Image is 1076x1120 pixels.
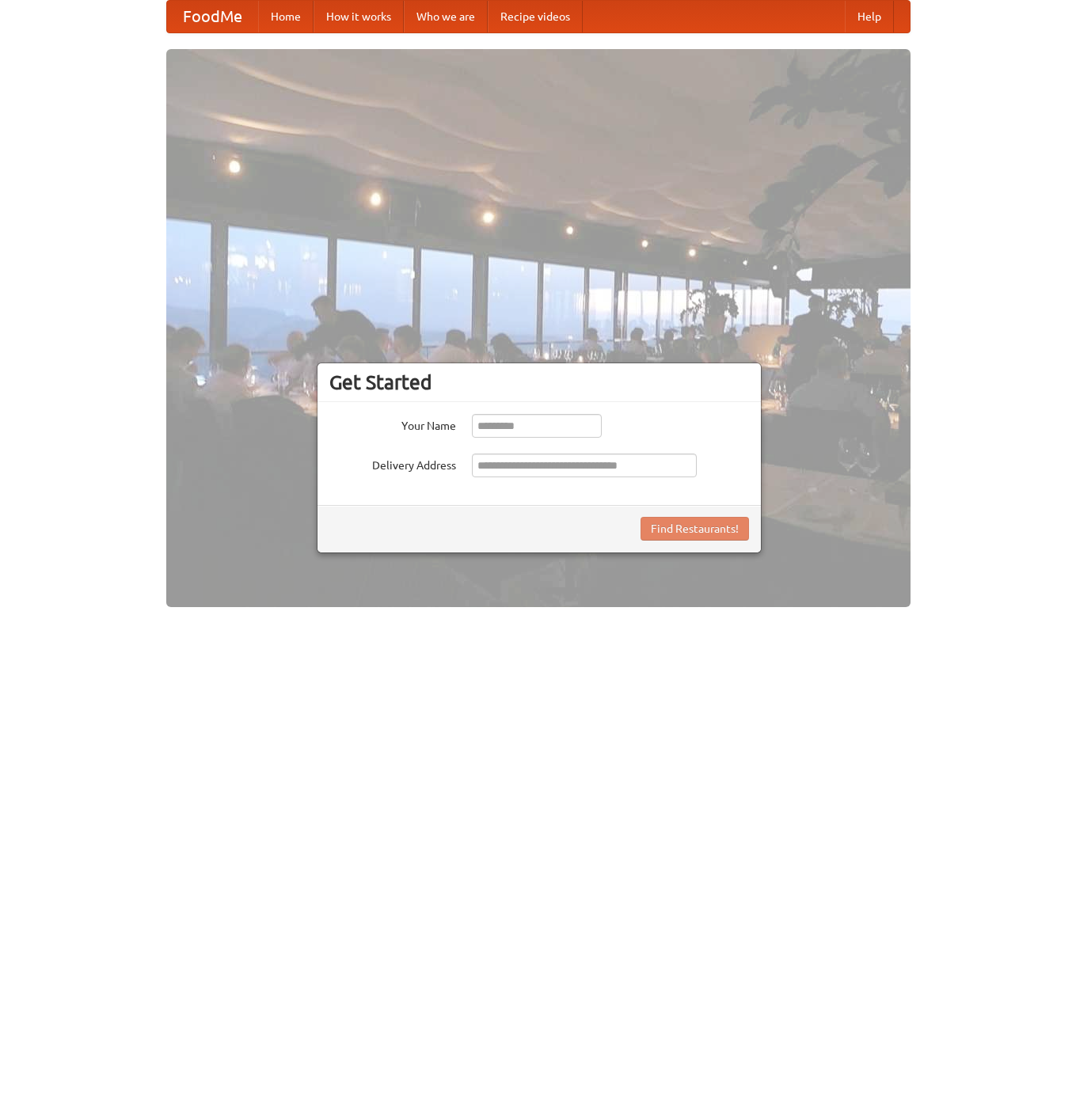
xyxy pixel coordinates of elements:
[329,454,456,473] label: Delivery Address
[641,517,749,541] button: Find Restaurants!
[258,1,314,32] a: Home
[404,1,488,32] a: Who we are
[845,1,894,32] a: Help
[314,1,404,32] a: How it works
[167,1,258,32] a: FoodMe
[329,370,749,394] h3: Get Started
[329,414,456,434] label: Your Name
[488,1,583,32] a: Recipe videos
